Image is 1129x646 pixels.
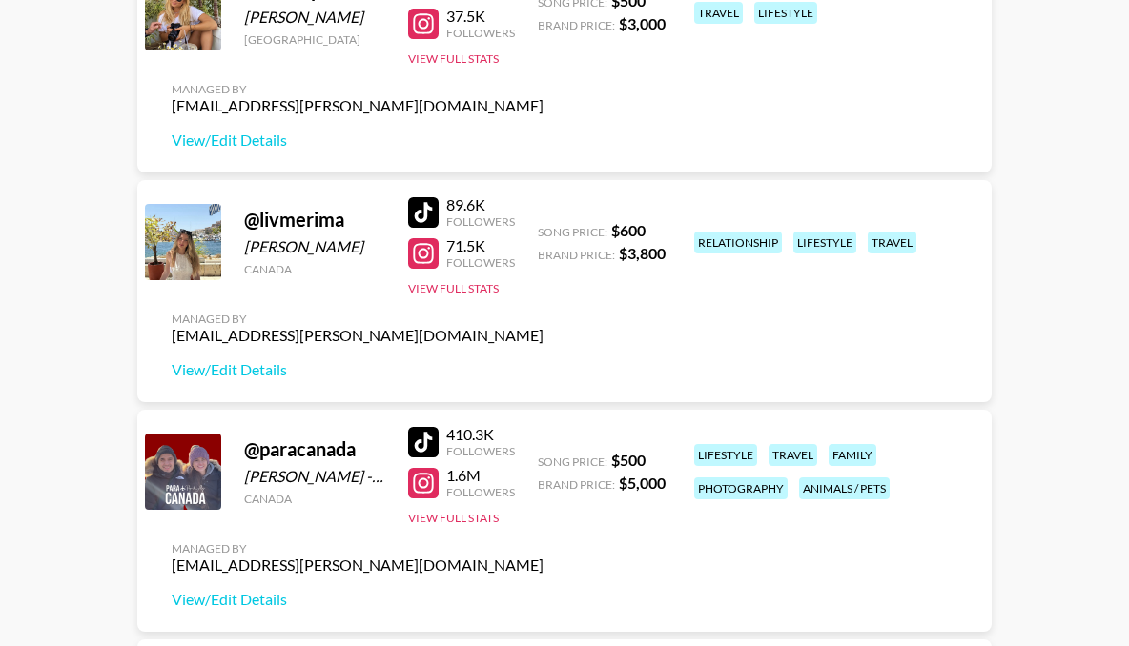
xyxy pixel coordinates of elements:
div: Followers [446,255,515,270]
div: 1.6M [446,466,515,485]
div: Followers [446,26,515,40]
strong: $ 3,000 [619,14,666,32]
div: relationship [694,232,782,253]
button: View Full Stats [408,51,499,66]
div: Canada [244,492,385,506]
div: Followers [446,214,515,229]
strong: $ 600 [611,221,646,239]
div: Followers [446,444,515,458]
div: lifestyle [694,444,757,466]
div: @ paracanada [244,437,385,461]
span: Brand Price: [538,18,615,32]
button: View Full Stats [408,511,499,525]
div: [PERSON_NAME] [244,237,385,256]
div: [EMAIL_ADDRESS][PERSON_NAME][DOMAIN_NAME] [172,96,544,115]
span: Brand Price: [538,477,615,492]
div: family [829,444,876,466]
div: Canada [244,262,385,276]
div: Managed By [172,82,544,96]
strong: $ 500 [611,451,646,469]
div: @ livmerima [244,208,385,232]
strong: $ 5,000 [619,474,666,492]
div: Managed By [172,541,544,555]
a: View/Edit Details [172,360,544,379]
div: animals / pets [799,477,890,499]
div: [PERSON_NAME] - [PERSON_NAME] [244,467,385,486]
div: travel [694,2,743,24]
div: [EMAIL_ADDRESS][PERSON_NAME][DOMAIN_NAME] [172,326,544,345]
div: 89.6K [446,195,515,214]
a: View/Edit Details [172,131,544,150]
div: [PERSON_NAME] [244,8,385,27]
strong: $ 3,800 [619,244,666,262]
span: Song Price: [538,454,607,469]
span: Brand Price: [538,248,615,262]
div: [EMAIL_ADDRESS][PERSON_NAME][DOMAIN_NAME] [172,555,544,575]
div: photography [694,477,788,499]
div: travel [868,232,916,253]
div: lifestyle [754,2,817,24]
div: Followers [446,485,515,499]
button: View Full Stats [408,281,499,295]
div: Managed By [172,312,544,326]
div: lifestyle [793,232,856,253]
div: travel [769,444,817,466]
div: [GEOGRAPHIC_DATA] [244,32,385,47]
div: 410.3K [446,425,515,444]
a: View/Edit Details [172,590,544,609]
div: 71.5K [446,236,515,255]
div: 37.5K [446,7,515,26]
span: Song Price: [538,225,607,239]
